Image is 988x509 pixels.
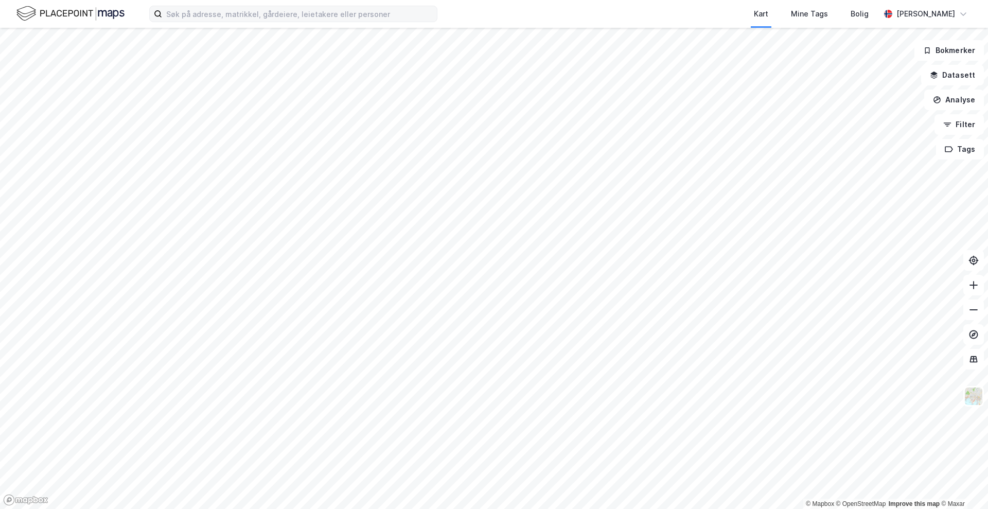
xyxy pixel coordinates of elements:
div: Kart [754,8,768,20]
button: Analyse [924,90,984,110]
input: Søk på adresse, matrikkel, gårdeiere, leietakere eller personer [162,6,437,22]
a: OpenStreetMap [836,500,886,507]
button: Tags [936,139,984,160]
a: Mapbox [806,500,834,507]
a: Improve this map [889,500,940,507]
div: [PERSON_NAME] [896,8,955,20]
div: Bolig [851,8,869,20]
button: Bokmerker [914,40,984,61]
img: logo.f888ab2527a4732fd821a326f86c7f29.svg [16,5,125,23]
div: Kontrollprogram for chat [937,460,988,509]
button: Datasett [921,65,984,85]
img: Z [964,387,983,406]
div: Mine Tags [791,8,828,20]
iframe: Chat Widget [937,460,988,509]
button: Filter [934,114,984,135]
a: Mapbox homepage [3,494,48,506]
